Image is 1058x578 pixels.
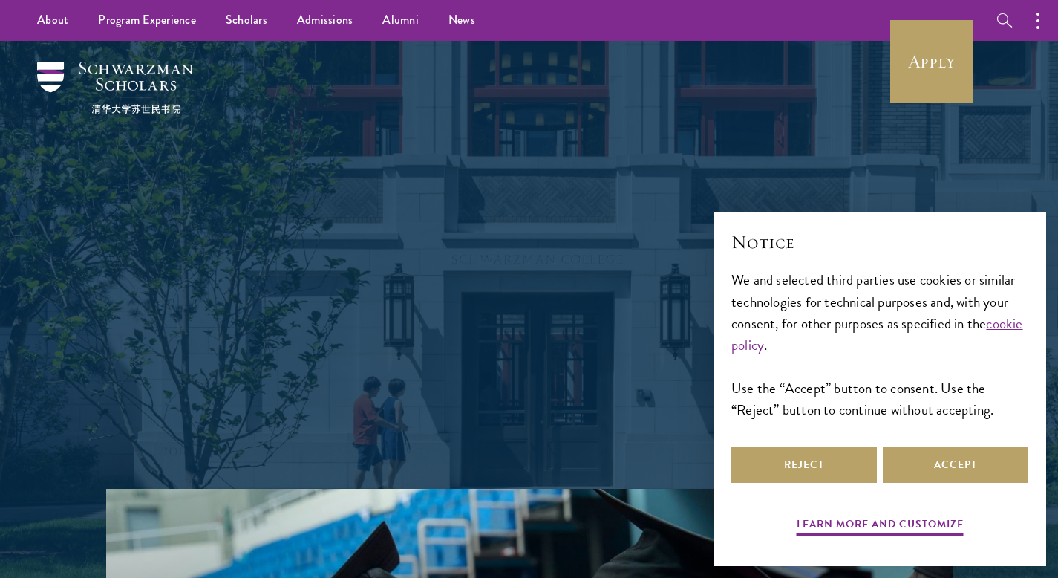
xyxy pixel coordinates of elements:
[37,62,193,114] img: Schwarzman Scholars
[883,447,1028,483] button: Accept
[731,230,1028,255] h2: Notice
[731,269,1028,420] div: We and selected third parties use cookies or similar technologies for technical purposes and, wit...
[890,20,973,103] a: Apply
[731,313,1023,356] a: cookie policy
[731,447,877,483] button: Reject
[797,515,964,538] button: Learn more and customize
